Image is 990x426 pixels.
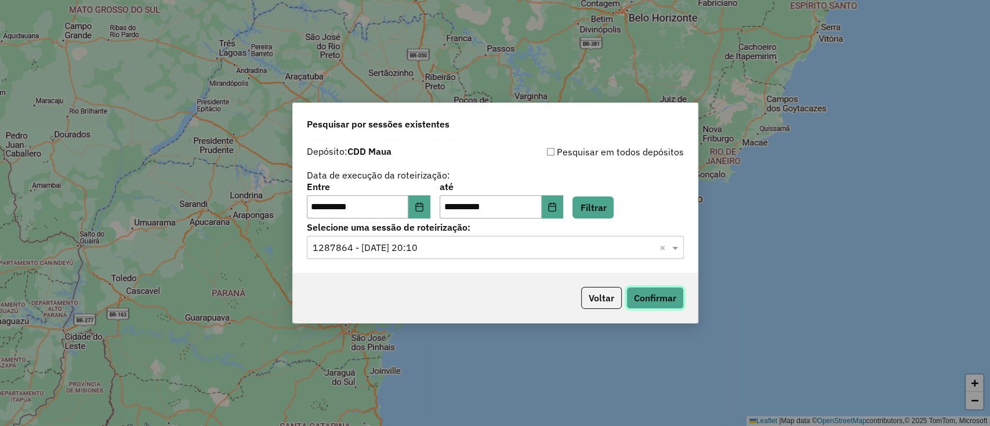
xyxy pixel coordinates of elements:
[307,180,430,194] label: Entre
[542,195,564,219] button: Choose Date
[659,241,669,254] span: Clear all
[581,287,622,309] button: Voltar
[495,145,684,159] div: Pesquisar em todos depósitos
[440,180,563,194] label: até
[307,168,450,182] label: Data de execução da roteirização:
[626,287,684,309] button: Confirmar
[307,144,391,158] label: Depósito:
[347,145,391,157] strong: CDD Maua
[307,117,449,131] span: Pesquisar por sessões existentes
[307,220,684,234] label: Selecione uma sessão de roteirização:
[408,195,430,219] button: Choose Date
[572,196,614,219] button: Filtrar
